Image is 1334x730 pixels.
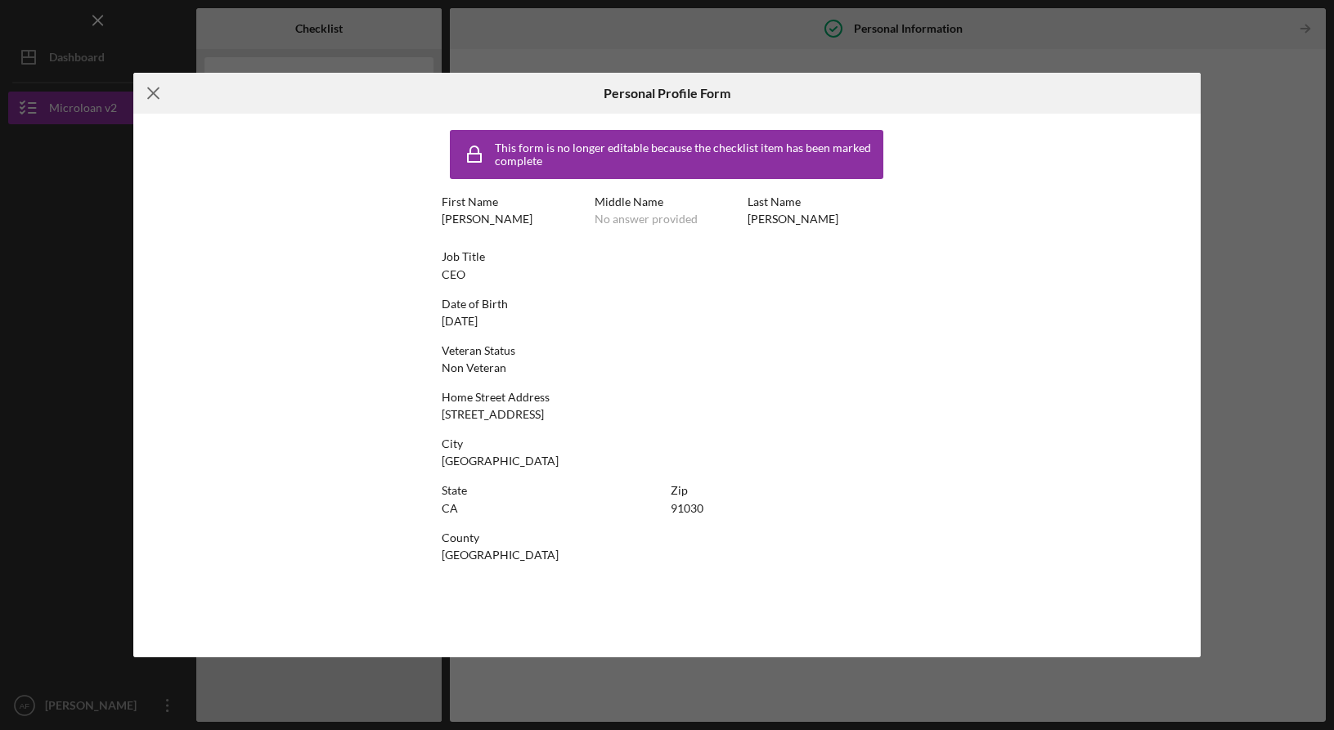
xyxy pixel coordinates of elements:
[442,213,532,226] div: [PERSON_NAME]
[442,484,663,497] div: State
[748,195,892,208] div: Last Name
[671,484,892,497] div: Zip
[495,141,879,168] div: This form is no longer editable because the checklist item has been marked complete
[442,361,506,374] div: Non Veteran
[442,437,892,450] div: City
[442,250,892,263] div: Job Title
[442,531,892,544] div: County
[442,502,458,515] div: CA
[604,86,730,101] h6: Personal Profile Form
[671,502,703,515] div: 91030
[442,315,478,328] div: [DATE]
[442,391,892,404] div: Home Street Address
[442,268,465,281] div: CEO
[442,549,559,562] div: [GEOGRAPHIC_DATA]
[748,213,838,226] div: [PERSON_NAME]
[442,455,559,468] div: [GEOGRAPHIC_DATA]
[442,408,544,421] div: [STREET_ADDRESS]
[442,195,586,208] div: First Name
[442,344,892,357] div: Veteran Status
[595,195,739,208] div: Middle Name
[442,298,892,311] div: Date of Birth
[595,213,698,226] div: No answer provided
